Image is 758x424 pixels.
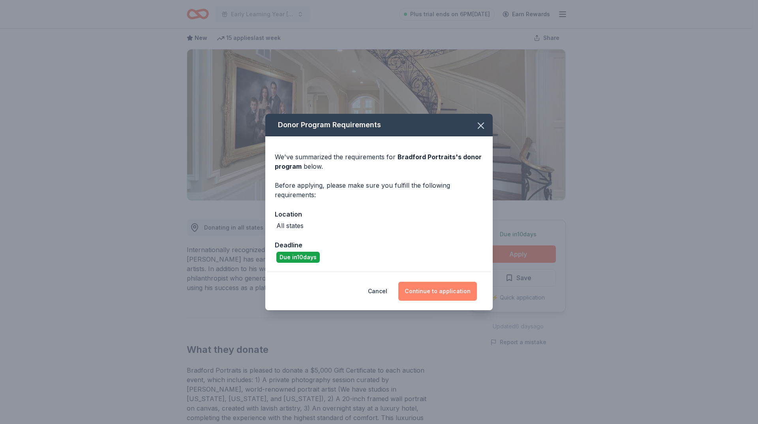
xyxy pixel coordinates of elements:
[368,282,387,301] button: Cancel
[275,209,483,219] div: Location
[275,152,483,171] div: We've summarized the requirements for below.
[276,221,304,230] div: All states
[398,282,477,301] button: Continue to application
[275,181,483,200] div: Before applying, please make sure you fulfill the following requirements:
[265,114,493,136] div: Donor Program Requirements
[276,252,320,263] div: Due in 10 days
[275,240,483,250] div: Deadline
